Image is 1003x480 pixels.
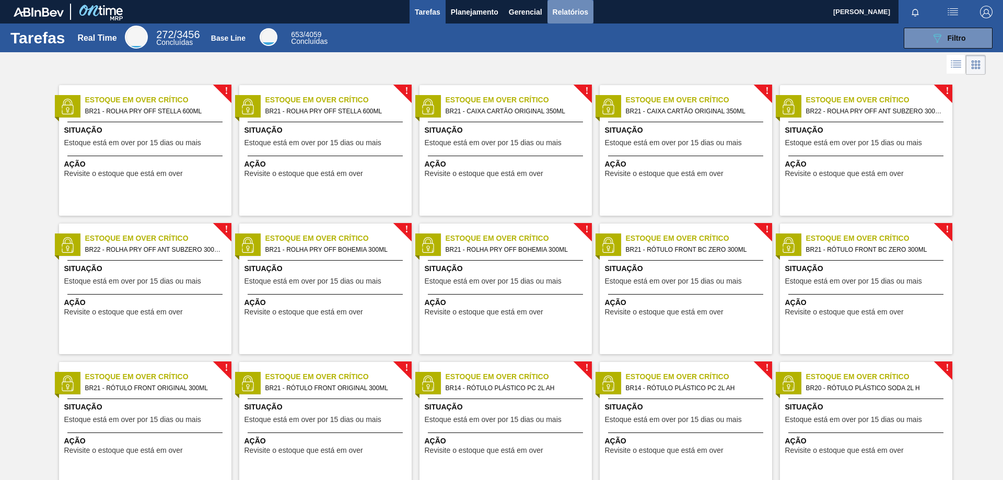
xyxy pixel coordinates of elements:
[265,106,403,117] span: BR21 - ROLHA PRY OFF STELLA 600ML
[64,447,183,454] span: Revisite o estoque que está em over
[980,6,993,18] img: Logout
[605,263,769,274] span: Situação
[947,55,966,75] div: Visão em Lista
[240,99,255,114] img: status
[415,6,440,18] span: Tarefas
[553,6,588,18] span: Relatórios
[420,376,436,391] img: status
[785,263,950,274] span: Situação
[785,277,922,285] span: Estoque está em over por 15 dias ou mais
[64,297,229,308] span: Ação
[785,416,922,424] span: Estoque está em over por 15 dias ou mais
[265,233,412,244] span: Estoque em Over Crítico
[425,402,589,413] span: Situação
[425,159,589,170] span: Ação
[446,371,592,382] span: Estoque em Over Crítico
[605,416,742,424] span: Estoque está em over por 15 dias ou mais
[785,436,950,447] span: Ação
[64,139,201,147] span: Estoque está em over por 15 dias ou mais
[585,87,588,95] span: !
[806,382,944,394] span: BR20 - RÓTULO PLÁSTICO SODA 2L H
[600,99,616,114] img: status
[585,364,588,372] span: !
[966,55,986,75] div: Visão em Cards
[626,95,772,106] span: Estoque em Over Crítico
[156,30,200,46] div: Real Time
[605,159,769,170] span: Ação
[780,99,796,114] img: status
[291,30,321,39] span: / 4059
[420,237,436,253] img: status
[785,170,904,178] span: Revisite o estoque que está em over
[240,237,255,253] img: status
[291,30,303,39] span: 653
[156,29,173,40] span: 272
[244,308,363,316] span: Revisite o estoque que está em over
[64,416,201,424] span: Estoque está em over por 15 dias ou mais
[785,308,904,316] span: Revisite o estoque que está em over
[946,226,949,233] span: !
[244,402,409,413] span: Situação
[446,95,592,106] span: Estoque em Over Crítico
[626,106,764,117] span: BR21 - CAIXA CARTÃO ORIGINAL 350ML
[211,34,246,42] div: Base Line
[425,308,543,316] span: Revisite o estoque que está em over
[451,6,498,18] span: Planejamento
[425,139,562,147] span: Estoque está em over por 15 dias ou mais
[265,95,412,106] span: Estoque em Over Crítico
[509,6,542,18] span: Gerencial
[446,233,592,244] span: Estoque em Over Crítico
[899,5,932,19] button: Notificações
[605,277,742,285] span: Estoque está em over por 15 dias ou mais
[605,436,769,447] span: Ação
[785,297,950,308] span: Ação
[64,159,229,170] span: Ação
[85,244,223,255] span: BR22 - ROLHA PRY OFF ANT SUBZERO 300ML
[64,402,229,413] span: Situação
[806,106,944,117] span: BR22 - ROLHA PRY OFF ANT SUBZERO 300ML
[765,87,768,95] span: !
[425,277,562,285] span: Estoque está em over por 15 dias ou mais
[14,7,64,17] img: TNhmsLtSVTkK8tSr43FrP2fwEKptu5GPRR3wAAAABJRU5ErkJggg==
[225,226,228,233] span: !
[785,447,904,454] span: Revisite o estoque que está em over
[806,244,944,255] span: BR21 - RÓTULO FRONT BC ZERO 300ML
[125,26,148,49] div: Real Time
[425,125,589,136] span: Situação
[240,376,255,391] img: status
[405,87,408,95] span: !
[605,125,769,136] span: Situação
[244,159,409,170] span: Ação
[244,125,409,136] span: Situação
[64,436,229,447] span: Ação
[425,297,589,308] span: Ação
[60,376,75,391] img: status
[585,226,588,233] span: !
[64,125,229,136] span: Situação
[785,125,950,136] span: Situação
[64,263,229,274] span: Situação
[244,277,381,285] span: Estoque está em over por 15 dias ou mais
[85,106,223,117] span: BR21 - ROLHA PRY OFF STELLA 600ML
[806,233,952,244] span: Estoque em Over Crítico
[64,277,201,285] span: Estoque está em over por 15 dias ou mais
[265,382,403,394] span: BR21 - RÓTULO FRONT ORIGINAL 300ML
[244,436,409,447] span: Ação
[244,447,363,454] span: Revisite o estoque que está em over
[600,237,616,253] img: status
[156,29,200,40] span: / 3456
[605,297,769,308] span: Ação
[446,382,584,394] span: BR14 - RÓTULO PLÁSTICO PC 2L AH
[425,436,589,447] span: Ação
[785,139,922,147] span: Estoque está em over por 15 dias ou mais
[947,6,959,18] img: userActions
[156,38,193,46] span: Concluídas
[946,87,949,95] span: !
[948,34,966,42] span: Filtro
[244,170,363,178] span: Revisite o estoque que está em over
[291,37,328,45] span: Concluídas
[605,170,724,178] span: Revisite o estoque que está em over
[600,376,616,391] img: status
[626,233,772,244] span: Estoque em Over Crítico
[605,447,724,454] span: Revisite o estoque que está em over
